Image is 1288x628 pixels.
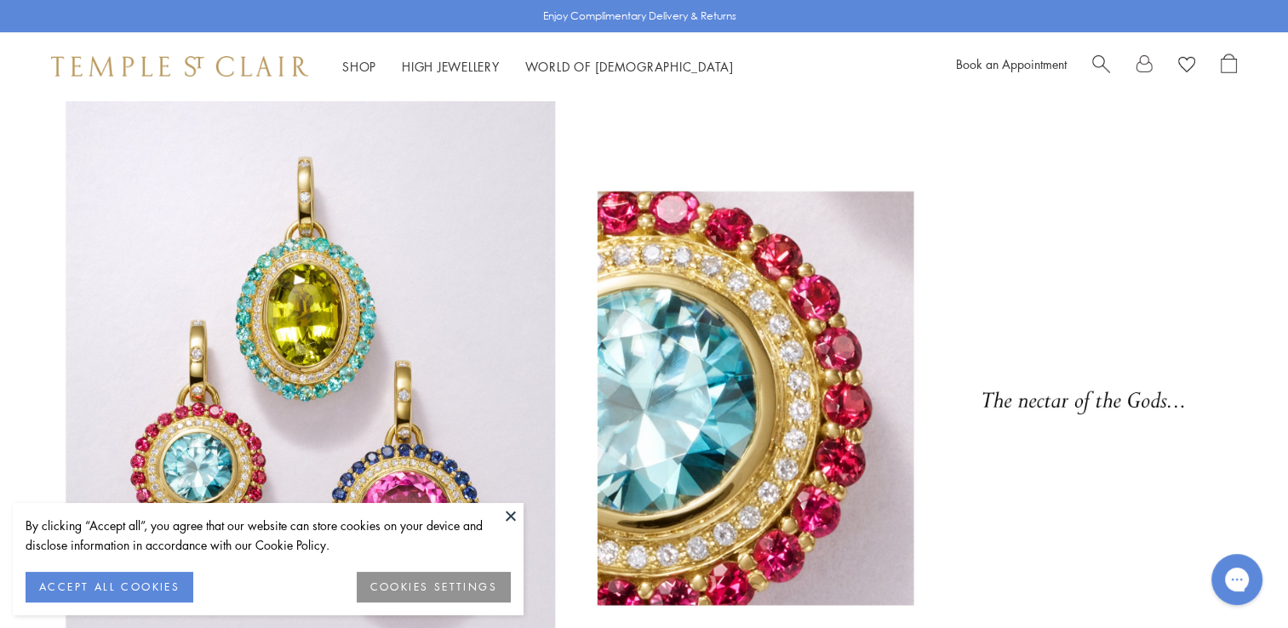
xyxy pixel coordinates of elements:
[543,8,736,25] p: Enjoy Complimentary Delivery & Returns
[1092,54,1110,79] a: Search
[525,58,734,75] a: World of [DEMOGRAPHIC_DATA]World of [DEMOGRAPHIC_DATA]
[342,58,376,75] a: ShopShop
[1221,54,1237,79] a: Open Shopping Bag
[26,572,193,602] button: ACCEPT ALL COOKIES
[1203,548,1271,611] iframe: Gorgias live chat messenger
[956,55,1067,72] a: Book an Appointment
[357,572,511,602] button: COOKIES SETTINGS
[26,516,511,555] div: By clicking “Accept all”, you agree that our website can store cookies on your device and disclos...
[402,58,500,75] a: High JewelleryHigh Jewellery
[1178,54,1195,79] a: View Wishlist
[51,56,308,77] img: Temple St. Clair
[342,56,734,77] nav: Main navigation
